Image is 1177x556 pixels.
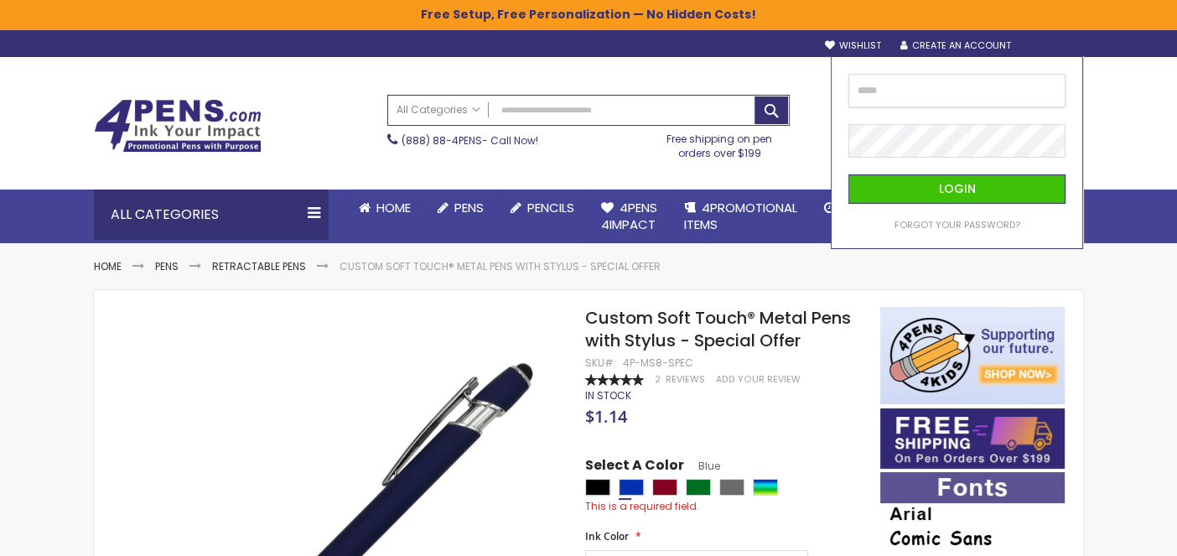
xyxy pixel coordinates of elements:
[655,373,708,386] a: 2 Reviews
[939,180,976,197] span: Login
[716,373,801,386] a: Add Your Review
[585,389,631,403] div: Availability
[388,96,489,123] a: All Categories
[894,218,1020,231] span: Forgot Your Password?
[585,500,863,513] div: This is a required field.
[666,373,705,386] span: Reviews
[585,306,851,352] span: Custom Soft Touch® Metal Pens with Stylus - Special Offer
[650,126,791,159] div: Free shipping on pen orders over $199
[402,133,538,148] span: - Call Now!
[848,174,1066,204] button: Login
[623,356,693,370] div: 4P-MS8-SPEC
[585,405,627,428] span: $1.14
[684,199,797,233] span: 4PROMOTIONAL ITEMS
[880,408,1065,469] img: Free shipping on orders over $199
[497,190,588,226] a: Pencils
[345,190,424,226] a: Home
[588,190,671,244] a: 4Pens4impact
[1028,40,1083,53] div: Sign In
[719,479,744,496] div: Grey
[376,199,411,216] span: Home
[585,388,631,403] span: In stock
[585,356,616,370] strong: SKU
[585,529,629,543] span: Ink Color
[684,459,720,473] span: Blue
[811,190,886,226] a: Rush
[340,260,661,273] li: Custom Soft Touch® Metal Pens with Stylus - Special Offer
[825,39,881,52] a: Wishlist
[397,103,480,117] span: All Categories
[880,307,1065,404] img: 4pens 4 kids
[655,373,661,386] span: 2
[424,190,497,226] a: Pens
[212,259,306,273] a: Retractable Pens
[454,199,484,216] span: Pens
[585,374,644,386] div: 100%
[402,133,482,148] a: (888) 88-4PENS
[894,219,1020,231] a: Forgot Your Password?
[753,479,778,496] div: Assorted
[652,479,677,496] div: Burgundy
[585,456,684,479] span: Select A Color
[155,259,179,273] a: Pens
[527,199,574,216] span: Pencils
[671,190,811,244] a: 4PROMOTIONALITEMS
[94,190,329,240] div: All Categories
[94,99,262,153] img: 4Pens Custom Pens and Promotional Products
[900,39,1011,52] a: Create an Account
[94,259,122,273] a: Home
[601,199,657,233] span: 4Pens 4impact
[619,479,644,496] div: Blue
[585,479,610,496] div: Black
[686,479,711,496] div: Green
